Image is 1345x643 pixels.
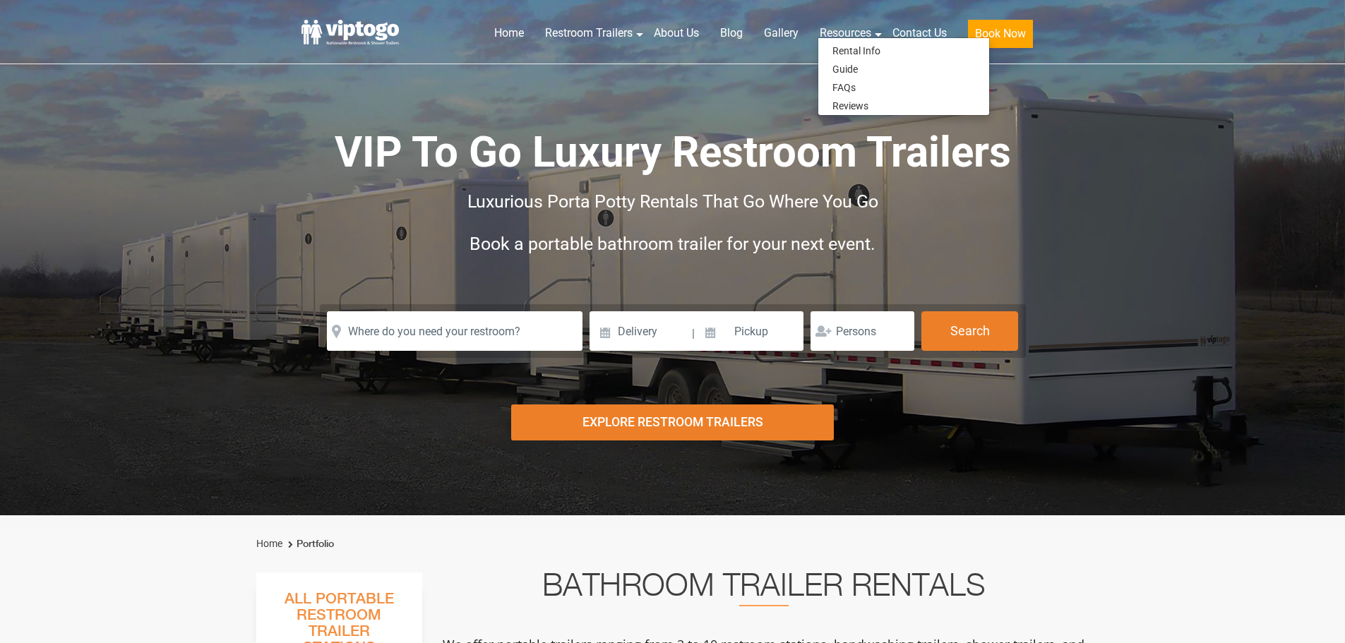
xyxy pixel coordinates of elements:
span: Luxurious Porta Potty Rentals That Go Where You Go [467,191,878,212]
span: | [692,311,695,356]
a: About Us [643,18,710,49]
h2: Bathroom Trailer Rentals [441,572,1087,606]
a: Gallery [753,18,809,49]
button: Book Now [968,20,1033,48]
input: Persons [811,311,914,351]
a: Guide [818,60,872,78]
li: Portfolio [285,536,334,553]
a: Reviews [818,97,883,115]
a: Resources [809,18,882,49]
input: Delivery [590,311,691,351]
a: Home [484,18,534,49]
span: VIP To Go Luxury Restroom Trailers [335,127,1011,177]
a: Book Now [957,18,1044,56]
a: Home [256,538,282,549]
a: Restroom Trailers [534,18,643,49]
a: Blog [710,18,753,49]
div: Explore Restroom Trailers [511,404,834,440]
input: Pickup [697,311,804,351]
input: Where do you need your restroom? [327,311,582,351]
button: Search [921,311,1018,351]
a: Contact Us [882,18,957,49]
a: Rental Info [818,42,895,60]
span: Book a portable bathroom trailer for your next event. [470,234,875,254]
a: FAQs [818,78,870,97]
